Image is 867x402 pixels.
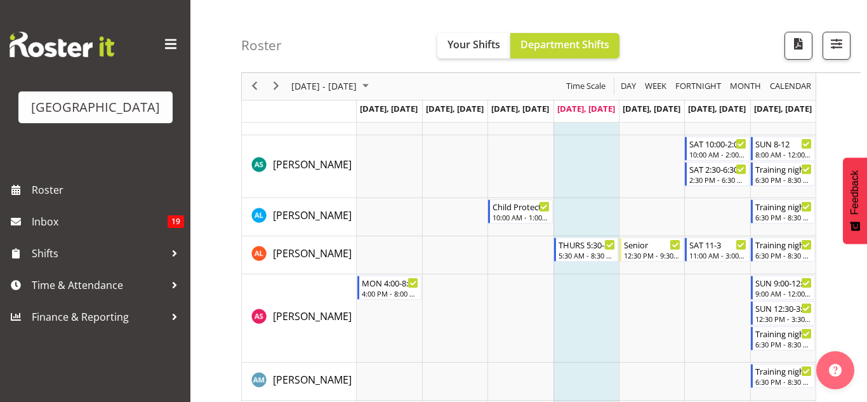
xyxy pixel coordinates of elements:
button: Next [268,79,285,95]
span: Time & Attendance [32,276,165,295]
span: Feedback [849,170,861,215]
button: Your Shifts [437,33,510,58]
span: Day [619,79,637,95]
span: [DATE], [DATE] [623,103,680,114]
img: Rosterit website logo [10,32,114,57]
span: Department Shifts [520,37,609,51]
button: September 2025 [289,79,374,95]
button: Timeline Week [643,79,669,95]
button: Month [768,79,814,95]
span: [DATE], [DATE] [557,103,615,114]
h4: Roster [241,38,282,53]
span: Inbox [32,212,168,231]
button: Time Scale [564,79,608,95]
button: Department Shifts [510,33,619,58]
div: 6:30 PM - 8:30 PM [755,339,812,349]
button: Filter Shifts [823,32,850,60]
span: [DATE], [DATE] [688,103,746,114]
button: Timeline Month [728,79,764,95]
span: [DATE], [DATE] [754,103,812,114]
div: Training night [755,327,812,340]
span: [DATE], [DATE] [426,103,484,114]
div: 6:30 PM - 8:30 PM [755,377,812,387]
span: Shifts [32,244,165,263]
span: Roster [32,180,184,199]
span: 19 [168,215,184,228]
img: help-xxl-2.png [829,364,842,377]
div: Angus McLeay"s event - Training night Begin From Sunday, September 14, 2025 at 6:30:00 PM GMT+12:... [751,364,815,388]
span: Finance & Reporting [32,307,165,326]
span: [DATE] - [DATE] [290,79,358,95]
div: previous period [244,73,265,100]
span: [DATE], [DATE] [360,103,418,114]
span: Fortnight [674,79,722,95]
div: next period [265,73,287,100]
div: [GEOGRAPHIC_DATA] [31,98,160,117]
button: Fortnight [673,79,724,95]
span: calendar [769,79,812,95]
span: Week [644,79,668,95]
button: Download a PDF of the roster according to the set date range. [784,32,812,60]
div: Alex Sansom"s event - Training night Begin From Sunday, September 14, 2025 at 6:30:00 PM GMT+12:0... [751,326,815,351]
div: Training night [755,365,812,377]
div: September 08 - 14, 2025 [287,73,376,100]
a: [PERSON_NAME] [273,372,352,387]
td: Angus McLeay resource [242,363,357,401]
span: Your Shifts [447,37,500,51]
button: Previous [246,79,263,95]
span: Time Scale [565,79,607,95]
span: Month [729,79,762,95]
button: Timeline Day [619,79,639,95]
button: Feedback - Show survey [843,157,867,244]
span: [PERSON_NAME] [273,373,352,387]
span: [DATE], [DATE] [491,103,549,114]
